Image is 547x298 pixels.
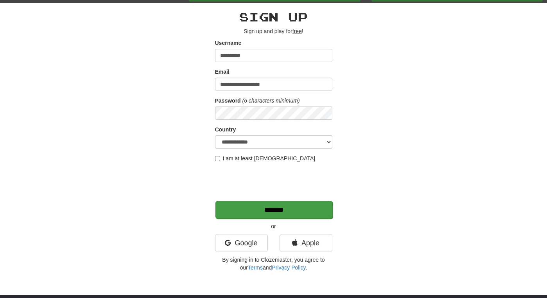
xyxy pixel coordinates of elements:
[215,256,332,271] p: By signing in to Clozemaster, you agree to our and .
[215,156,220,161] input: I am at least [DEMOGRAPHIC_DATA]
[215,27,332,35] p: Sign up and play for !
[215,222,332,230] p: or
[215,97,241,105] label: Password
[215,68,230,76] label: Email
[215,234,268,252] a: Google
[242,98,300,104] em: (6 characters minimum)
[215,126,236,133] label: Country
[272,264,305,271] a: Privacy Policy
[215,166,334,197] iframe: reCAPTCHA
[248,264,263,271] a: Terms
[215,154,316,162] label: I am at least [DEMOGRAPHIC_DATA]
[215,39,242,47] label: Username
[292,28,302,34] u: free
[280,234,332,252] a: Apple
[215,11,332,23] h2: Sign up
